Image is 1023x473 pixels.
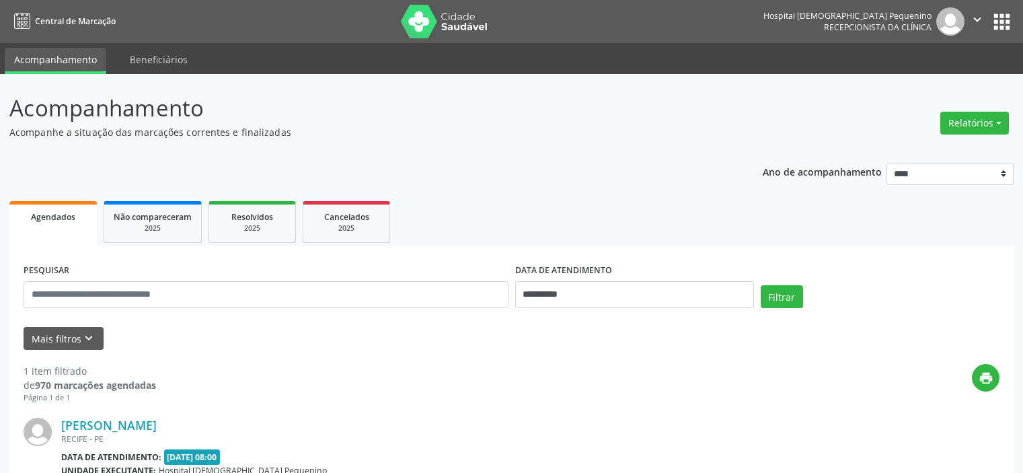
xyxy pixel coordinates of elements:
[81,331,96,346] i: keyboard_arrow_down
[964,7,990,36] button: 
[24,378,156,392] div: de
[9,10,116,32] a: Central de Marcação
[231,211,273,223] span: Resolvidos
[219,223,286,233] div: 2025
[763,163,882,180] p: Ano de acompanhamento
[35,379,156,392] strong: 970 marcações agendadas
[31,211,75,223] span: Agendados
[61,433,798,445] div: RECIFE - PE
[990,10,1014,34] button: apps
[824,22,932,33] span: Recepcionista da clínica
[763,10,932,22] div: Hospital [DEMOGRAPHIC_DATA] Pequenino
[35,15,116,27] span: Central de Marcação
[114,211,192,223] span: Não compareceram
[972,364,999,392] button: print
[61,418,157,433] a: [PERSON_NAME]
[24,418,52,446] img: img
[979,371,993,386] i: print
[936,7,964,36] img: img
[9,125,712,139] p: Acompanhe a situação das marcações correntes e finalizadas
[61,451,161,463] b: Data de atendimento:
[515,260,612,281] label: DATA DE ATENDIMENTO
[114,223,192,233] div: 2025
[970,12,985,27] i: 
[313,223,380,233] div: 2025
[164,449,221,465] span: [DATE] 08:00
[761,285,803,308] button: Filtrar
[24,364,156,378] div: 1 item filtrado
[9,92,712,125] p: Acompanhamento
[24,260,69,281] label: PESQUISAR
[324,211,369,223] span: Cancelados
[24,327,104,351] button: Mais filtroskeyboard_arrow_down
[940,112,1009,135] button: Relatórios
[24,392,156,404] div: Página 1 de 1
[5,48,106,74] a: Acompanhamento
[120,48,197,71] a: Beneficiários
